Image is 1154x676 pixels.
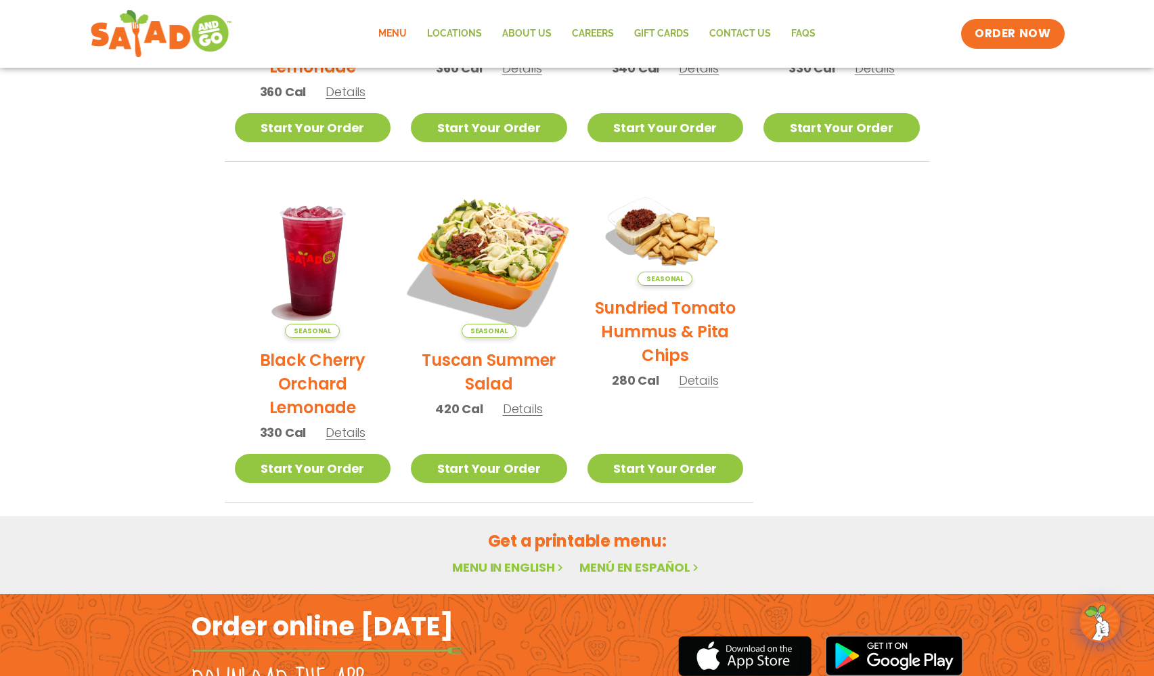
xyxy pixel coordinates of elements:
a: Start Your Order [411,113,567,142]
span: 330 Cal [260,423,307,442]
a: Menu [368,18,417,49]
a: Careers [562,18,624,49]
span: Details [679,372,719,389]
span: Seasonal [285,324,340,338]
span: ORDER NOW [975,26,1050,42]
a: Menú en español [579,559,701,576]
a: About Us [492,18,562,49]
h2: Sundried Tomato Hummus & Pita Chips [587,296,744,367]
a: Start Your Order [235,113,391,142]
span: 360 Cal [436,59,483,77]
h2: Tuscan Summer Salad [411,348,567,396]
a: Contact Us [699,18,781,49]
a: FAQs [781,18,826,49]
img: google_play [825,635,963,676]
span: Details [326,424,365,441]
img: Product photo for Tuscan Summer Salad [397,168,581,352]
span: Seasonal [462,324,516,338]
a: GIFT CARDS [624,18,699,49]
a: Menu in English [452,559,566,576]
a: Start Your Order [763,113,920,142]
img: Product photo for Black Cherry Orchard Lemonade [235,182,391,339]
span: Details [503,400,543,417]
span: 330 Cal [789,59,835,77]
a: Start Your Order [411,454,567,483]
h2: Black Cherry Orchard Lemonade [235,348,391,419]
span: 280 Cal [612,371,659,389]
a: Locations [417,18,492,49]
img: fork [192,647,462,654]
span: 340 Cal [612,59,660,77]
a: Start Your Order [235,454,391,483]
a: Start Your Order [587,113,744,142]
span: Seasonal [638,272,692,286]
a: ORDER NOW [961,19,1064,49]
a: Start Your Order [587,454,744,483]
span: Details [855,60,895,77]
nav: Menu [368,18,826,49]
h2: Get a printable menu: [225,529,930,553]
span: 420 Cal [435,400,483,418]
h2: Order online [DATE] [192,610,453,643]
span: Details [679,60,719,77]
img: Product photo for Sundried Tomato Hummus & Pita Chips [587,182,744,287]
span: Details [502,60,542,77]
span: 360 Cal [260,83,307,101]
img: wpChatIcon [1081,603,1119,641]
img: new-SAG-logo-768×292 [90,7,233,61]
span: Details [326,83,365,100]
